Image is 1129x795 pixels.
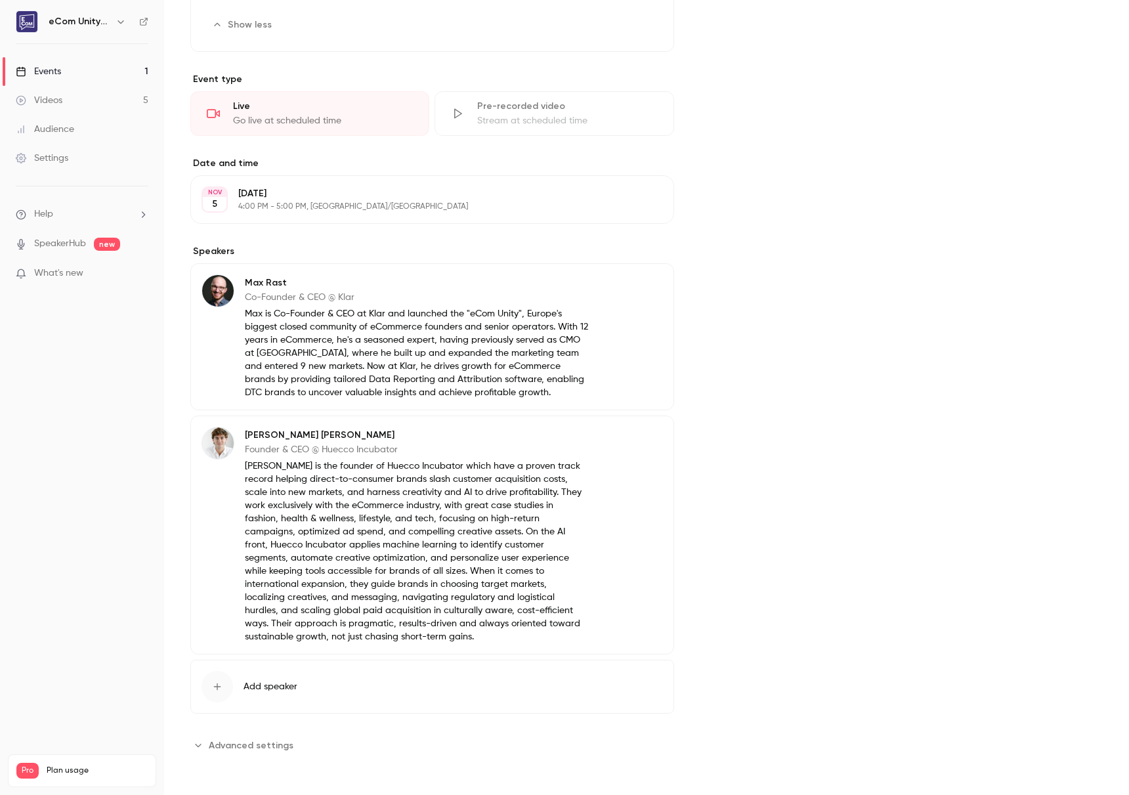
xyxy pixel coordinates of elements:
[238,202,605,212] p: 4:00 PM - 5:00 PM, [GEOGRAPHIC_DATA]/[GEOGRAPHIC_DATA]
[190,91,429,136] div: LiveGo live at scheduled time
[245,276,589,290] p: Max Rast
[209,739,293,752] span: Advanced settings
[245,443,589,456] p: Founder & CEO @ Huecco Incubator
[190,416,674,655] div: Eugenio Zabell[PERSON_NAME] [PERSON_NAME]Founder & CEO @ Huecco Incubator[PERSON_NAME] is the fou...
[34,267,83,280] span: What's new
[47,765,148,776] span: Plan usage
[477,114,657,127] div: Stream at scheduled time
[190,245,674,258] label: Speakers
[190,660,674,714] button: Add speaker
[245,291,589,304] p: Co-Founder & CEO @ Klar
[16,123,74,136] div: Audience
[16,152,68,165] div: Settings
[34,237,86,251] a: SpeakerHub
[233,114,413,127] div: Go live at scheduled time
[94,238,120,251] span: new
[477,100,657,113] div: Pre-recorded video
[238,187,605,200] p: [DATE]
[245,307,589,399] p: Max is Co-Founder & CEO at Klar and launched the "eCom Unity", Europe's biggest closed community ...
[203,188,226,197] div: NOV
[133,268,148,280] iframe: Noticeable Trigger
[212,198,217,211] p: 5
[245,429,589,442] p: [PERSON_NAME] [PERSON_NAME]
[202,275,234,307] img: Max Rast
[190,73,674,86] p: Event type
[244,680,297,693] span: Add speaker
[435,91,673,136] div: Pre-recorded videoStream at scheduled time
[245,460,589,643] p: [PERSON_NAME] is the founder of Huecco Incubator which have a proven track record helping direct-...
[233,100,413,113] div: Live
[16,11,37,32] img: eCom Unity Workshops
[16,94,62,107] div: Videos
[190,157,674,170] label: Date and time
[16,65,61,78] div: Events
[190,263,674,410] div: Max RastMax RastCo-Founder & CEO @ KlarMax is Co-Founder & CEO at Klar and launched the "eCom Uni...
[202,427,234,459] img: Eugenio Zabell
[190,735,674,756] section: Advanced settings
[207,14,280,35] button: Show less
[34,207,53,221] span: Help
[16,207,148,221] li: help-dropdown-opener
[16,763,39,779] span: Pro
[190,735,301,756] button: Advanced settings
[49,15,110,28] h6: eCom Unity Workshops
